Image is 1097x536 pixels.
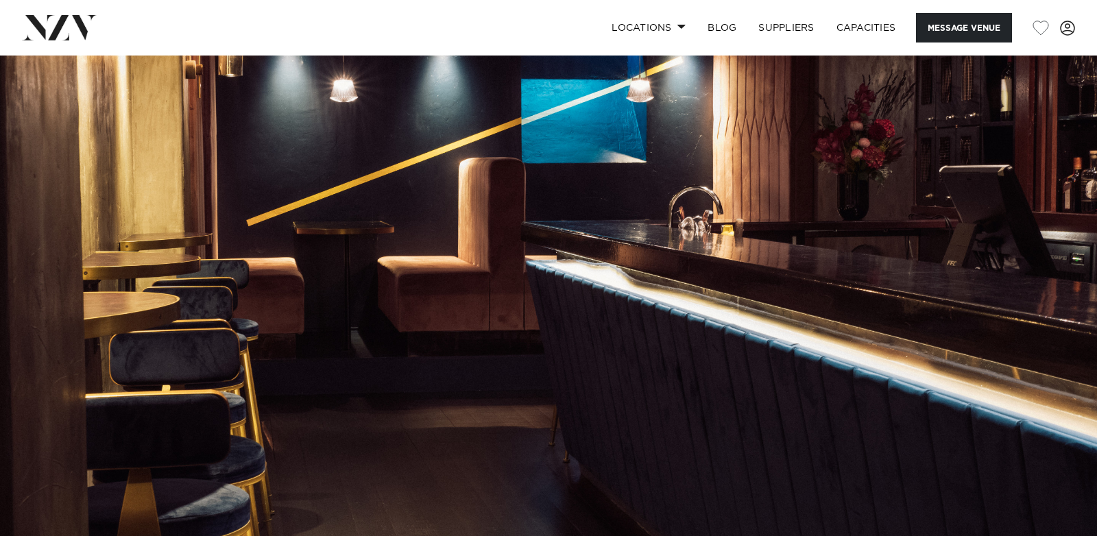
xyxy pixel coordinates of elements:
[601,13,697,42] a: Locations
[916,13,1012,42] button: Message Venue
[747,13,825,42] a: SUPPLIERS
[697,13,747,42] a: BLOG
[22,15,97,40] img: nzv-logo.png
[825,13,907,42] a: Capacities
